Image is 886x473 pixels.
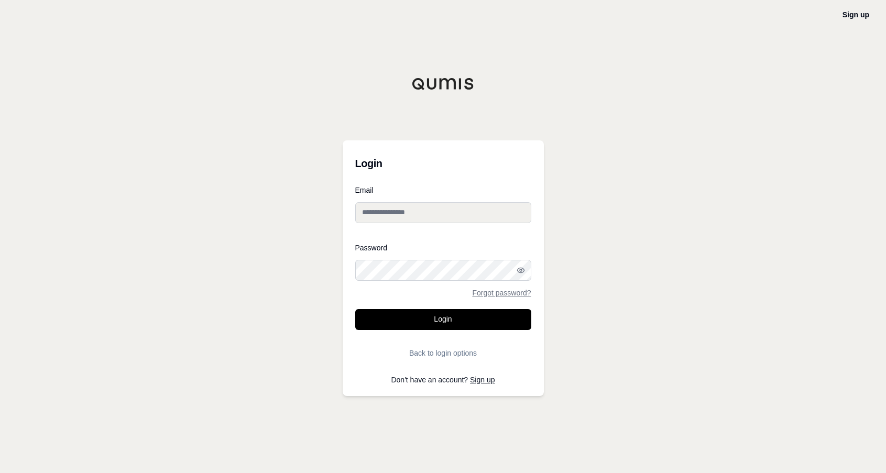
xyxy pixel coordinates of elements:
[470,376,495,384] a: Sign up
[355,376,531,383] p: Don't have an account?
[355,153,531,174] h3: Login
[412,78,475,90] img: Qumis
[843,10,869,19] a: Sign up
[355,244,531,251] label: Password
[355,343,531,364] button: Back to login options
[472,289,531,296] a: Forgot password?
[355,186,531,194] label: Email
[355,309,531,330] button: Login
